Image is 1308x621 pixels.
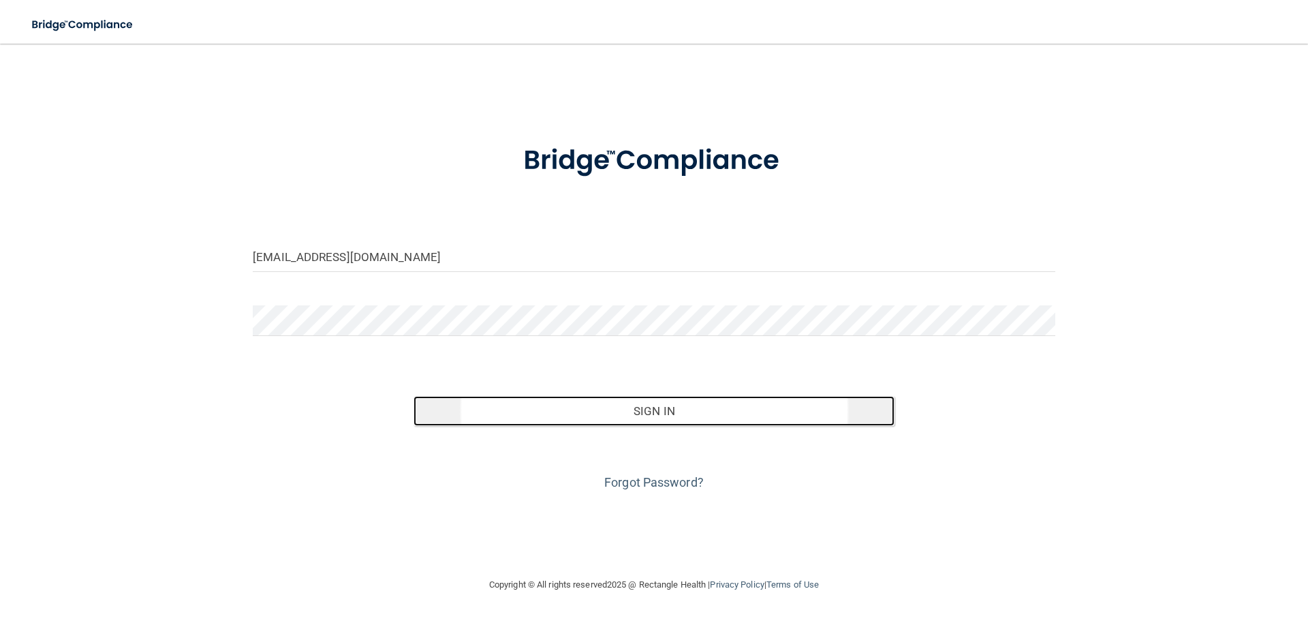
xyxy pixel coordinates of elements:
[495,125,813,196] img: bridge_compliance_login_screen.278c3ca4.svg
[604,475,704,489] a: Forgot Password?
[20,11,146,39] img: bridge_compliance_login_screen.278c3ca4.svg
[766,579,819,590] a: Terms of Use
[405,563,903,607] div: Copyright © All rights reserved 2025 @ Rectangle Health | |
[414,396,895,426] button: Sign In
[710,579,764,590] a: Privacy Policy
[253,241,1055,272] input: Email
